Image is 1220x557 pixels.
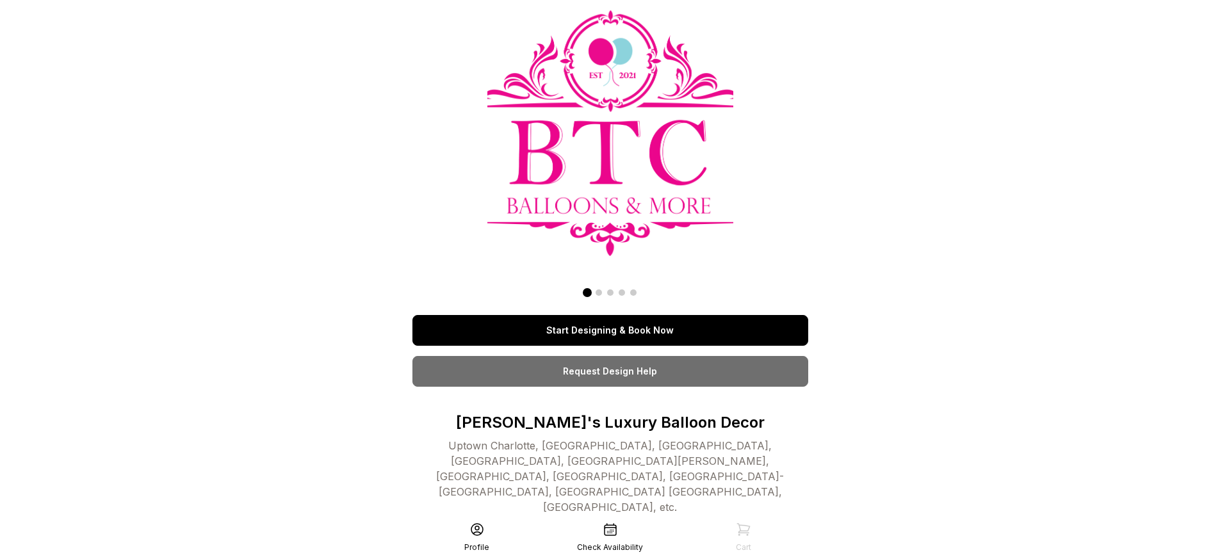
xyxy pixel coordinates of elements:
[577,542,643,553] div: Check Availability
[412,412,808,433] p: [PERSON_NAME]'s Luxury Balloon Decor
[412,315,808,346] a: Start Designing & Book Now
[736,542,751,553] div: Cart
[412,356,808,387] a: Request Design Help
[464,542,489,553] div: Profile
